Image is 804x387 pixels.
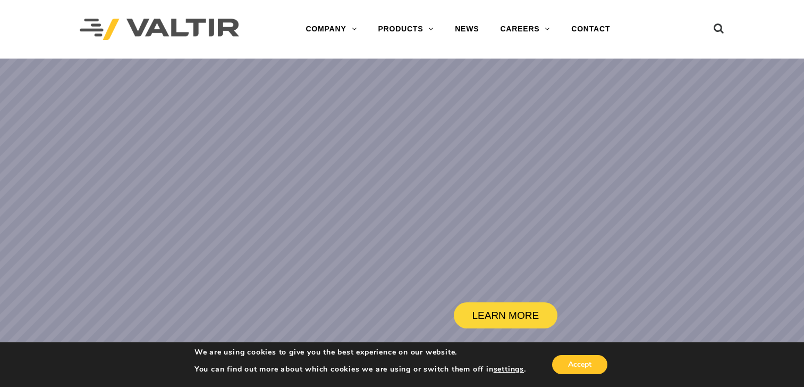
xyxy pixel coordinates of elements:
[561,19,621,40] a: CONTACT
[367,19,444,40] a: PRODUCTS
[194,365,526,374] p: You can find out more about which cookies we are using or switch them off in .
[80,19,239,40] img: Valtir
[454,302,557,328] a: LEARN MORE
[552,355,607,374] button: Accept
[489,19,561,40] a: CAREERS
[494,365,524,374] button: settings
[194,348,526,357] p: We are using cookies to give you the best experience on our website.
[295,19,367,40] a: COMPANY
[444,19,489,40] a: NEWS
